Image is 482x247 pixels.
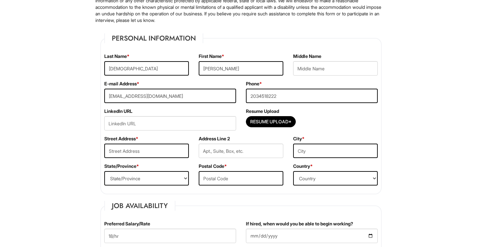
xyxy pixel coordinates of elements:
[246,108,279,115] label: Resume Upload
[104,116,236,131] input: LinkedIn URL
[104,163,139,169] label: State/Province
[104,53,130,60] label: Last Name
[293,163,313,169] label: Country
[293,144,378,158] input: City
[104,33,203,43] legend: Personal Information
[104,221,150,227] label: Preferred Salary/Rate
[104,61,189,76] input: Last Name
[104,229,236,243] input: Preferred Salary/Rate
[104,80,139,87] label: E-mail Address
[293,171,378,185] select: Country
[199,53,224,60] label: First Name
[104,201,175,211] legend: Job Availability
[104,89,236,103] input: E-mail Address
[199,144,283,158] input: Apt., Suite, Box, etc.
[104,171,189,185] select: State/Province
[246,221,353,227] label: If hired, when would you be able to begin working?
[293,61,378,76] input: Middle Name
[199,135,230,142] label: Address Line 2
[199,171,283,185] input: Postal Code
[246,89,378,103] input: Phone
[293,53,321,60] label: Middle Name
[104,108,132,115] label: LinkedIn URL
[104,144,189,158] input: Street Address
[293,135,305,142] label: City
[199,61,283,76] input: First Name
[199,163,227,169] label: Postal Code
[246,80,262,87] label: Phone
[104,135,138,142] label: Street Address
[246,116,296,127] button: Resume Upload*Resume Upload*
